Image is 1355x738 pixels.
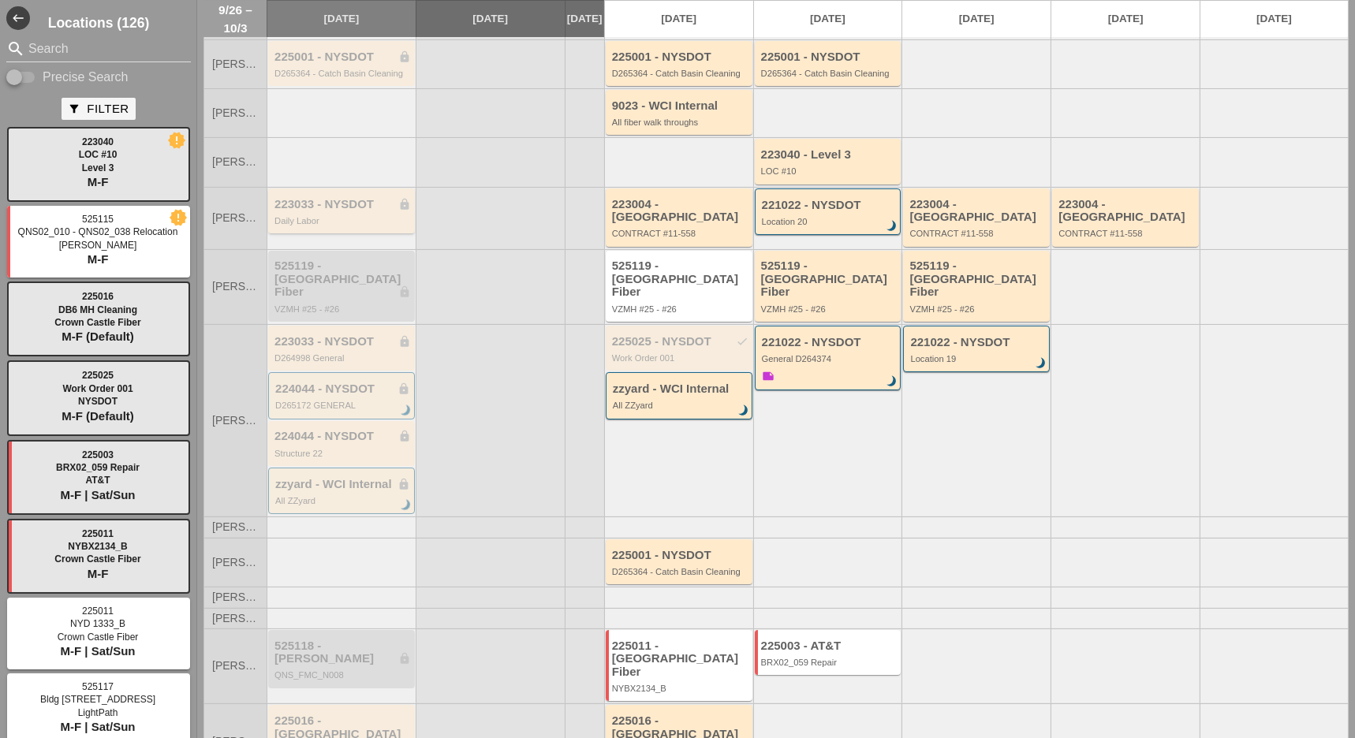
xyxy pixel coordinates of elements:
[40,694,155,705] span: Bldg [STREET_ADDRESS]
[274,353,411,363] div: D264998 General
[909,198,1046,224] div: 223004 - [GEOGRAPHIC_DATA]
[58,632,139,643] span: Crown Castle Fiber
[274,216,411,225] div: Daily Labor
[274,449,411,458] div: Structure 22
[612,198,748,224] div: 223004 - [GEOGRAPHIC_DATA]
[612,335,748,348] div: 225025 - NYSDOT
[78,707,118,718] span: LightPath
[612,259,748,299] div: 525119 - [GEOGRAPHIC_DATA] Fiber
[761,166,898,176] div: LOC #10
[68,100,129,118] div: Filter
[6,6,30,30] i: west
[884,218,901,235] i: brightness_3
[82,528,114,539] span: 225011
[170,133,184,147] i: new_releases
[6,39,25,58] i: search
[1051,1,1200,37] a: [DATE]
[612,353,748,363] div: Work Order 001
[275,478,410,491] div: zzyard - WCI Internal
[58,304,137,315] span: DB6 MH Cleaning
[274,335,411,348] div: 223033 - NYSDOT
[612,229,748,238] div: CONTRACT #11-558
[761,50,898,64] div: 225001 - NYSDOT
[274,259,411,299] div: 525119 - [GEOGRAPHIC_DATA] Fiber
[398,285,411,298] i: lock
[78,396,118,407] span: NYSDOT
[68,541,127,552] span: NYBX2134_B
[761,148,898,162] div: 223040 - Level 3
[274,69,411,78] div: D265364 - Catch Basin Cleaning
[70,618,125,629] span: NYD 1333_B
[212,521,259,533] span: [PERSON_NAME]
[910,354,1045,363] div: Location 19
[56,462,140,473] span: BRX02_059 Repair
[275,401,410,410] div: D265172 GENERAL
[612,549,748,562] div: 225001 - NYSDOT
[909,259,1046,299] div: 525119 - [GEOGRAPHIC_DATA] Fiber
[212,591,259,603] span: [PERSON_NAME]
[416,1,565,37] a: [DATE]
[212,415,259,427] span: [PERSON_NAME]
[212,660,259,672] span: [PERSON_NAME]
[82,681,114,692] span: 525117
[761,304,898,314] div: VZMH #25 - #26
[761,658,898,667] div: BRX02_059 Repair
[612,304,748,314] div: VZMH #25 - #26
[613,401,748,410] div: All ZZyard
[62,383,133,394] span: Work Order 001
[612,117,748,127] div: All fiber walk throughs
[6,68,191,87] div: Enable Precise search to match search terms exactly.
[762,336,897,349] div: 221022 - NYSDOT
[275,496,410,505] div: All ZZyard
[85,475,110,486] span: AT&T
[754,1,902,37] a: [DATE]
[43,69,129,85] label: Precise Search
[762,199,897,212] div: 221022 - NYSDOT
[762,354,897,363] div: General D264374
[82,214,114,225] span: 525115
[735,402,752,419] i: brightness_3
[902,1,1051,37] a: [DATE]
[605,1,753,37] a: [DATE]
[762,217,897,226] div: Location 20
[274,198,411,211] div: 223033 - NYSDOT
[59,240,137,251] span: [PERSON_NAME]
[909,304,1046,314] div: VZMH #25 - #26
[212,156,259,168] span: [PERSON_NAME]
[212,557,259,568] span: [PERSON_NAME]
[910,336,1045,349] div: 221022 - NYSDOT
[62,330,134,343] span: M-F (Default)
[212,212,259,224] span: [PERSON_NAME]
[566,1,604,37] a: [DATE]
[612,639,748,679] div: 225011 - [GEOGRAPHIC_DATA] Fiber
[82,370,114,381] span: 225025
[398,497,415,514] i: brightness_3
[274,639,411,665] div: 525118 - [PERSON_NAME]
[212,58,259,70] span: [PERSON_NAME]
[212,613,259,624] span: [PERSON_NAME]
[18,226,178,237] span: QNS02_010 - QNS02_038 Relocation
[398,430,411,442] i: lock
[79,149,118,160] span: LOC #10
[6,6,30,30] button: Shrink Sidebar
[88,252,109,266] span: M-F
[398,652,411,665] i: lock
[612,69,748,78] div: D265364 - Catch Basin Cleaning
[398,198,411,211] i: lock
[60,488,135,501] span: M-F | Sat/Sun
[761,639,898,653] div: 225003 - AT&T
[68,102,80,115] i: filter_alt
[612,684,748,693] div: NYBX2134_B
[28,36,169,61] input: Search
[88,567,109,580] span: M-F
[82,291,114,302] span: 225016
[761,69,898,78] div: D265364 - Catch Basin Cleaning
[762,370,775,382] i: note
[82,449,114,460] span: 225003
[736,335,748,348] i: check
[82,606,114,617] span: 225011
[1058,229,1195,238] div: CONTRACT #11-558
[398,402,415,419] i: brightness_3
[212,107,259,119] span: [PERSON_NAME]
[212,1,259,37] span: 9/26 – 10/3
